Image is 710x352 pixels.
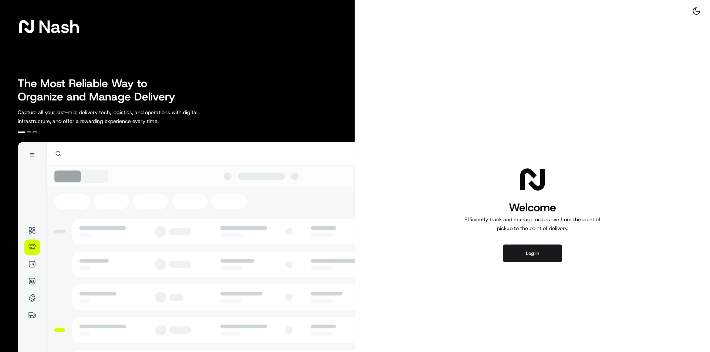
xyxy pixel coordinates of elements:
[18,77,183,103] h2: The Most Reliable Way to Organize and Manage Delivery
[18,108,231,126] p: Capture all your last-mile delivery tech, logistics, and operations with digital infrastructure, ...
[461,215,603,233] p: Efficiently track and manage orders live from the point of pickup to the point of delivery.
[503,245,562,262] button: Log in
[38,19,80,34] span: Nash
[461,200,603,215] h1: Welcome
